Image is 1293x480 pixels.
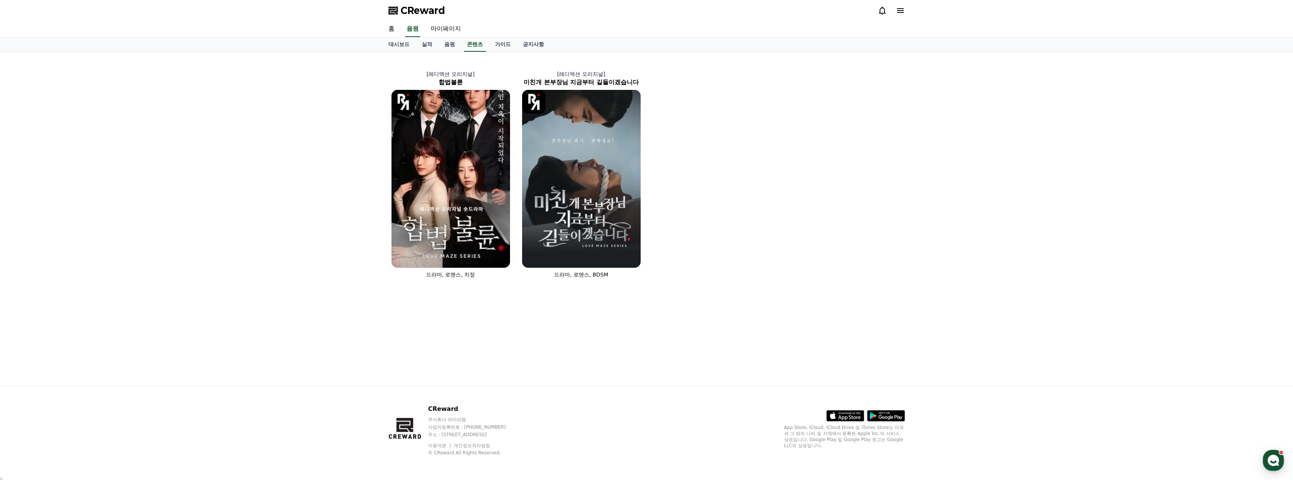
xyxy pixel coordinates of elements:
img: [object Object] Logo [522,90,546,114]
h2: 미친개 본부장님 지금부터 길들이겠습니다 [516,78,647,87]
a: 가이드 [489,37,517,52]
a: CReward [388,5,445,17]
p: 사업자등록번호 : [PHONE_NUMBER] [428,424,520,430]
h2: 합법불륜 [385,78,516,87]
a: 공지사항 [517,37,550,52]
p: App Store, iCloud, iCloud Drive 및 iTunes Store는 미국과 그 밖의 나라 및 지역에서 등록된 Apple Inc.의 서비스 상표입니다. Goo... [784,424,905,449]
p: 주소 : [STREET_ADDRESS] [428,432,520,438]
a: 음원 [405,21,420,37]
a: [레디액션 오리지널] 미친개 본부장님 지금부터 길들이겠습니다 미친개 본부장님 지금부터 길들이겠습니다 [object Object] Logo 드라마, 로맨스, BDSM [516,64,647,284]
a: 대시보드 [382,37,416,52]
p: © CReward All Rights Reserved. [428,450,520,456]
img: 합법불륜 [391,90,510,268]
a: 개인정보처리방침 [454,443,490,448]
a: 마이페이지 [425,21,467,37]
a: 음원 [438,37,461,52]
img: [object Object] Logo [391,90,415,114]
span: CReward [401,5,445,17]
p: [레디액션 오리지널] [385,70,516,78]
span: 드라마, 로맨스, 치정 [426,272,475,278]
p: 주식회사 와이피랩 [428,417,520,423]
a: 이용약관 [428,443,452,448]
a: [레디액션 오리지널] 합법불륜 합법불륜 [object Object] Logo 드라마, 로맨스, 치정 [385,64,516,284]
img: 미친개 본부장님 지금부터 길들이겠습니다 [522,90,641,268]
p: [레디액션 오리지널] [516,70,647,78]
a: 홈 [382,21,401,37]
a: 실적 [416,37,438,52]
a: 콘텐츠 [464,37,486,52]
p: CReward [428,404,520,414]
span: 드라마, 로맨스, BDSM [554,272,608,278]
